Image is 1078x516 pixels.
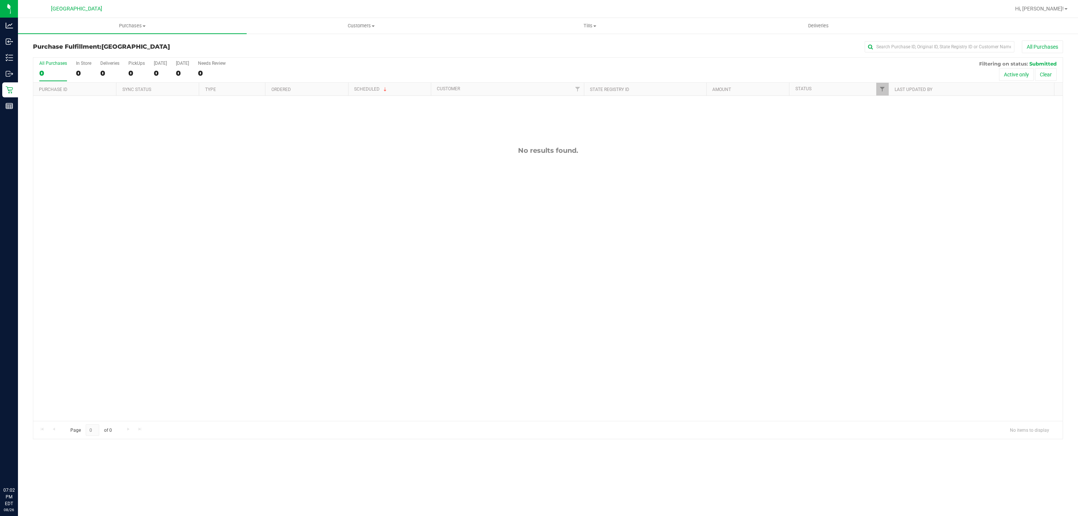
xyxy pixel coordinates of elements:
[64,424,118,436] span: Page of 0
[39,69,67,78] div: 0
[6,22,13,29] inline-svg: Analytics
[354,86,388,92] a: Scheduled
[100,69,119,78] div: 0
[7,456,30,479] iframe: Resource center
[590,87,629,92] a: State Registry ID
[18,22,247,29] span: Purchases
[198,69,226,78] div: 0
[33,43,376,50] h3: Purchase Fulfillment:
[475,18,704,34] a: Tills
[795,86,811,91] a: Status
[205,87,216,92] a: Type
[176,69,189,78] div: 0
[6,54,13,61] inline-svg: Inventory
[100,61,119,66] div: Deliveries
[51,6,102,12] span: [GEOGRAPHIC_DATA]
[247,22,475,29] span: Customers
[1015,6,1064,12] span: Hi, [PERSON_NAME]!
[18,18,247,34] a: Purchases
[101,43,170,50] span: [GEOGRAPHIC_DATA]
[876,83,889,95] a: Filter
[3,487,15,507] p: 07:02 PM EDT
[271,87,291,92] a: Ordered
[704,18,933,34] a: Deliveries
[1022,40,1063,53] button: All Purchases
[6,86,13,94] inline-svg: Retail
[247,18,475,34] a: Customers
[39,87,67,92] a: Purchase ID
[76,69,91,78] div: 0
[476,22,704,29] span: Tills
[39,61,67,66] div: All Purchases
[1004,424,1055,435] span: No items to display
[6,38,13,45] inline-svg: Inbound
[128,61,145,66] div: PickUps
[895,87,932,92] a: Last Updated By
[572,83,584,95] a: Filter
[865,41,1014,52] input: Search Purchase ID, Original ID, State Registry ID or Customer Name...
[154,69,167,78] div: 0
[76,61,91,66] div: In Store
[33,146,1063,155] div: No results found.
[712,87,731,92] a: Amount
[154,61,167,66] div: [DATE]
[122,87,151,92] a: Sync Status
[6,102,13,110] inline-svg: Reports
[1029,61,1057,67] span: Submitted
[437,86,460,91] a: Customer
[1035,68,1057,81] button: Clear
[128,69,145,78] div: 0
[999,68,1034,81] button: Active only
[198,61,226,66] div: Needs Review
[979,61,1028,67] span: Filtering on status:
[6,70,13,78] inline-svg: Outbound
[176,61,189,66] div: [DATE]
[798,22,839,29] span: Deliveries
[3,507,15,513] p: 08/26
